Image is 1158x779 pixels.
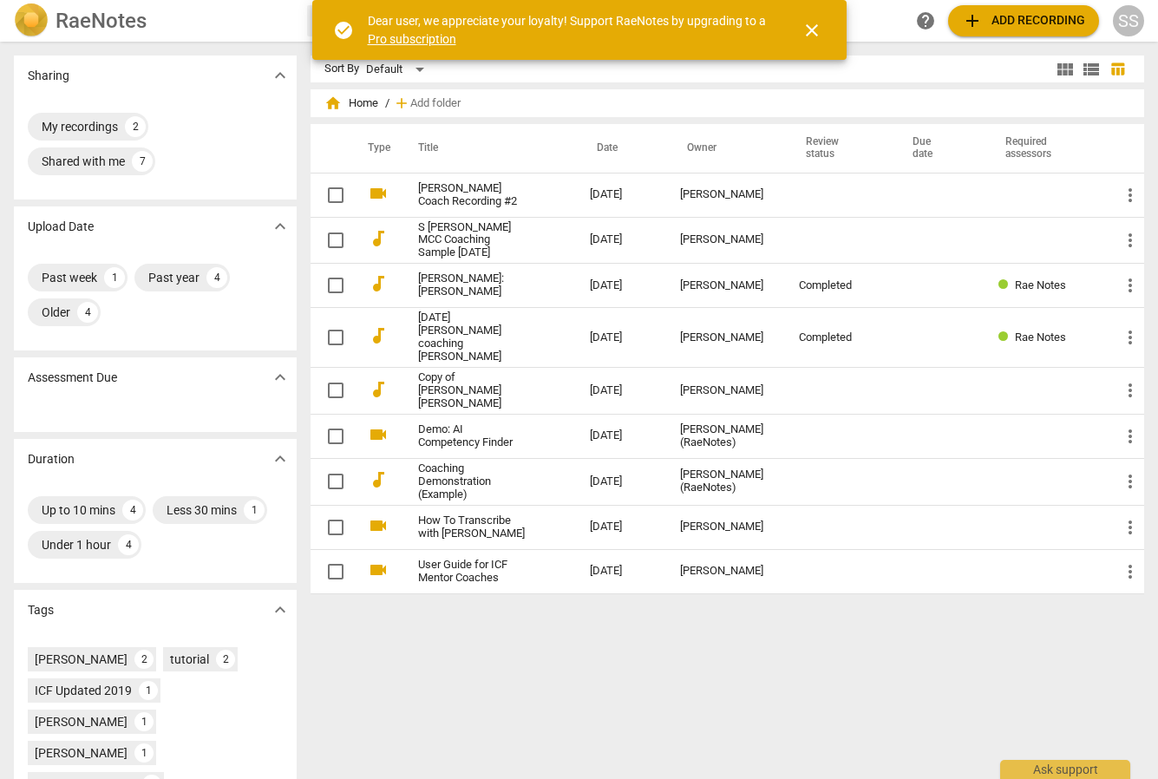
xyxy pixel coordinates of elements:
[385,97,389,110] span: /
[985,124,1106,173] th: Required assessors
[368,228,389,249] span: audiotrack
[267,446,293,472] button: Show more
[576,414,666,458] td: [DATE]
[1000,760,1130,779] div: Ask support
[139,681,158,700] div: 1
[998,331,1015,344] span: Review status: completed
[270,448,291,469] span: expand_more
[998,278,1015,291] span: Review status: completed
[42,269,97,286] div: Past week
[42,118,118,135] div: My recordings
[333,20,354,41] span: check_circle
[368,379,389,400] span: audiotrack
[368,183,389,204] span: videocam
[267,213,293,239] button: Show more
[1120,327,1141,348] span: more_vert
[368,12,770,48] div: Dear user, we appreciate your loyalty! Support RaeNotes by upgrading to a
[35,682,132,699] div: ICF Updated 2019
[576,368,666,415] td: [DATE]
[680,279,772,292] div: [PERSON_NAME]
[915,10,936,31] span: help
[104,267,125,288] div: 1
[393,95,410,112] span: add
[368,32,456,46] a: Pro subscription
[576,124,666,173] th: Date
[785,124,892,173] th: Review status
[56,9,147,33] h2: RaeNotes
[1015,278,1066,291] span: Rae Notes
[134,650,154,669] div: 2
[948,5,1099,36] button: Upload
[368,273,389,294] span: audiotrack
[368,469,389,490] span: audiotrack
[576,217,666,264] td: [DATE]
[680,188,772,201] div: [PERSON_NAME]
[576,173,666,217] td: [DATE]
[576,505,666,549] td: [DATE]
[680,565,772,578] div: [PERSON_NAME]
[14,3,293,38] a: LogoRaeNotes
[270,216,291,237] span: expand_more
[216,650,235,669] div: 2
[244,500,265,520] div: 1
[680,331,772,344] div: [PERSON_NAME]
[14,3,49,38] img: Logo
[576,308,666,368] td: [DATE]
[680,423,772,449] div: [PERSON_NAME] (RaeNotes)
[368,515,389,536] span: videocam
[125,116,146,137] div: 2
[576,549,666,593] td: [DATE]
[410,97,461,110] span: Add folder
[799,279,878,292] div: Completed
[368,325,389,346] span: audiotrack
[122,500,143,520] div: 4
[324,95,342,112] span: home
[1015,331,1066,344] span: Rae Notes
[1120,380,1141,401] span: more_vert
[418,221,527,260] a: S [PERSON_NAME] MCC Coaching Sample [DATE]
[1109,61,1126,77] span: table_chart
[354,124,397,173] th: Type
[366,56,430,83] div: Default
[42,501,115,519] div: Up to 10 mins
[28,601,54,619] p: Tags
[680,384,772,397] div: [PERSON_NAME]
[324,62,359,75] div: Sort By
[1113,5,1144,36] button: SS
[1081,59,1102,80] span: view_list
[118,534,139,555] div: 4
[791,10,833,51] button: Close
[892,124,984,173] th: Due date
[167,501,237,519] div: Less 30 mins
[206,267,227,288] div: 4
[1120,230,1141,251] span: more_vert
[170,651,209,668] div: tutorial
[1104,56,1130,82] button: Table view
[799,331,878,344] div: Completed
[1120,426,1141,447] span: more_vert
[134,712,154,731] div: 1
[77,302,98,323] div: 4
[418,462,527,501] a: Coaching Demonstration (Example)
[910,5,941,36] a: Help
[1120,185,1141,206] span: more_vert
[368,424,389,445] span: videocam
[148,269,200,286] div: Past year
[267,597,293,623] button: Show more
[576,264,666,308] td: [DATE]
[28,67,69,85] p: Sharing
[1120,471,1141,492] span: more_vert
[418,272,527,298] a: [PERSON_NAME]:[PERSON_NAME]
[418,371,527,410] a: Copy of [PERSON_NAME] [PERSON_NAME]
[28,369,117,387] p: Assessment Due
[267,364,293,390] button: Show more
[680,520,772,534] div: [PERSON_NAME]
[35,651,128,668] div: [PERSON_NAME]
[270,599,291,620] span: expand_more
[134,743,154,763] div: 1
[680,233,772,246] div: [PERSON_NAME]
[1120,517,1141,538] span: more_vert
[28,218,94,236] p: Upload Date
[42,153,125,170] div: Shared with me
